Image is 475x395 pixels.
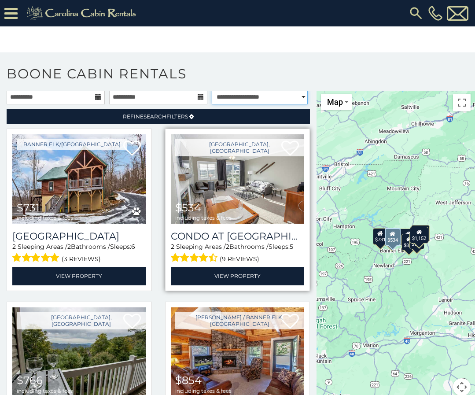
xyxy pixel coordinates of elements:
span: 2 [226,243,229,251]
div: $1,297 [399,229,418,245]
img: Khaki-logo.png [22,4,144,22]
a: Little Elk Lodge $731 including taxes & fees [12,134,146,224]
a: [PHONE_NUMBER] [426,6,445,21]
div: Sleeping Areas / Bathrooms / Sleeps: [12,242,146,265]
img: Little Elk Lodge [12,134,146,224]
span: including taxes & fees [17,215,73,221]
span: $731 [17,201,40,214]
span: (3 reviews) [62,253,101,265]
span: 5 [290,243,293,251]
button: Change map style [321,94,352,110]
a: Banner Elk/[GEOGRAPHIC_DATA] [17,139,127,150]
a: View Property [12,267,146,285]
div: $731 [373,228,388,245]
img: Condo at Pinnacle Inn Resort [171,134,305,224]
div: $854 [402,234,417,251]
a: [GEOGRAPHIC_DATA], [GEOGRAPHIC_DATA] [17,312,146,329]
a: RefineSearchFilters [7,109,310,124]
span: including taxes & fees [175,215,232,221]
span: including taxes & fees [17,388,73,394]
a: Condo at Pinnacle Inn Resort $534 including taxes & fees [171,134,305,224]
span: (9 reviews) [220,253,259,265]
span: $854 [175,374,202,387]
span: 2 [171,243,174,251]
span: $766 [17,374,43,387]
a: Condo at [GEOGRAPHIC_DATA] [171,230,305,242]
h3: Little Elk Lodge [12,230,146,242]
h3: Condo at Pinnacle Inn Resort [171,230,305,242]
span: Refine Filters [123,113,188,120]
div: $1,089 [411,225,430,242]
span: 2 [67,243,71,251]
a: [PERSON_NAME] / Banner Elk, [GEOGRAPHIC_DATA] [175,312,305,329]
span: 6 [131,243,135,251]
div: $534 [385,228,401,246]
span: $534 [175,201,201,214]
div: $948 [409,233,424,249]
div: $1,152 [410,227,428,244]
a: View Property [171,267,305,285]
span: Search [144,113,166,120]
a: [GEOGRAPHIC_DATA], [GEOGRAPHIC_DATA] [175,139,305,156]
a: Add to favorites [123,140,141,158]
img: search-regular.svg [408,5,424,21]
span: Map [327,97,343,107]
button: Toggle fullscreen view [453,94,471,111]
span: including taxes & fees [175,388,232,394]
a: [GEOGRAPHIC_DATA] [12,230,146,242]
div: Sleeping Areas / Bathrooms / Sleeps: [171,242,305,265]
span: 2 [12,243,16,251]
